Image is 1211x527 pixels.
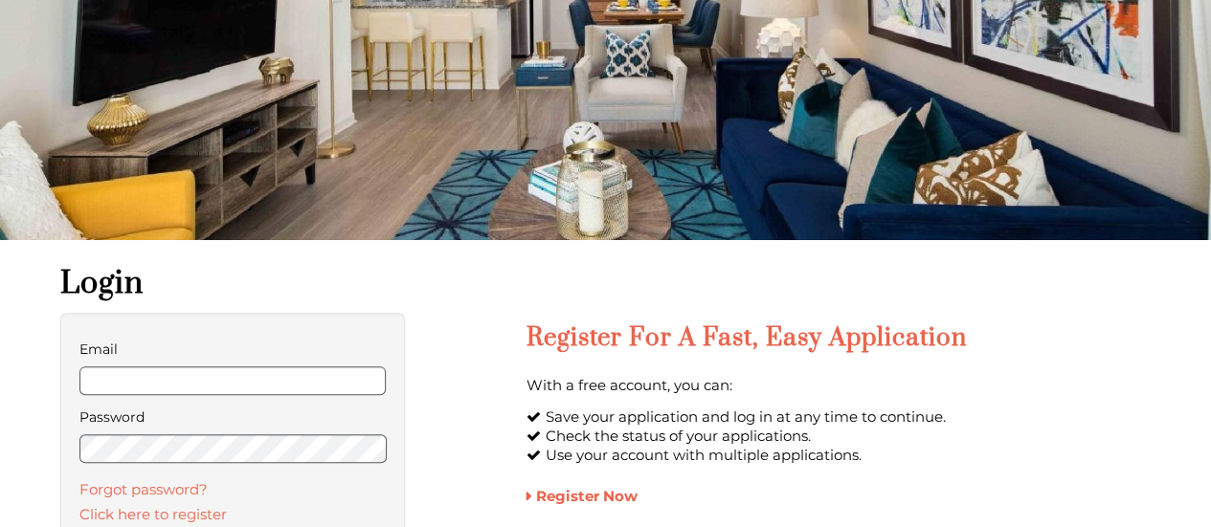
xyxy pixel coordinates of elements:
[527,407,1152,427] li: Save your application and log in at any time to continue.
[527,322,1152,354] h2: Register for a Fast, Easy Application
[527,487,638,505] a: Register Now
[79,405,387,429] label: Password
[79,337,387,362] label: Email
[79,434,387,463] input: password
[60,264,1152,303] h1: Login
[79,505,227,523] a: Click here to register
[527,427,1152,446] li: Check the status of your applications.
[79,480,208,498] a: Forgot password?
[527,373,1152,398] p: With a free account, you can:
[527,446,1152,465] li: Use your account with multiple applications.
[79,366,387,395] input: email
